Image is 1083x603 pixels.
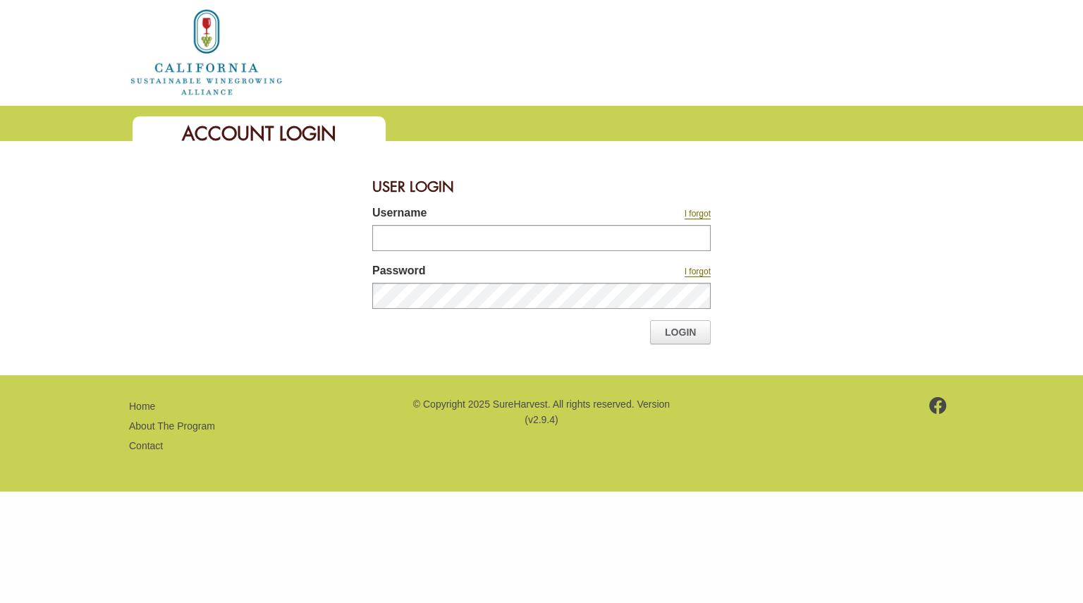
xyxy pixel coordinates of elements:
p: © Copyright 2025 SureHarvest. All rights reserved. Version (v2.9.4) [411,396,672,428]
span: Account Login [182,121,336,146]
img: footer-facebook.png [929,397,947,414]
a: Contact [129,440,163,451]
label: Username [372,205,591,225]
a: About The Program [129,420,215,432]
a: I forgot [685,267,711,277]
div: User Login [372,169,711,205]
label: Password [372,262,591,283]
a: Home [129,401,155,412]
a: Home [129,45,284,57]
a: I forgot [685,209,711,219]
img: logo_cswa2x.png [129,7,284,97]
a: Login [650,320,711,344]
